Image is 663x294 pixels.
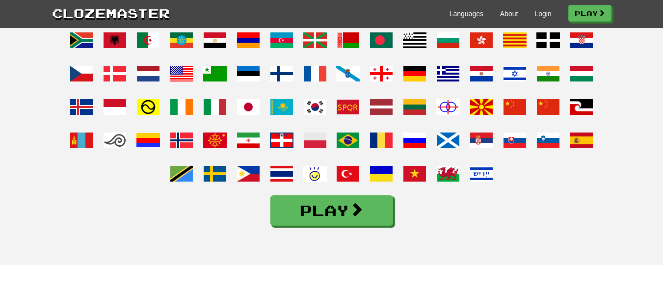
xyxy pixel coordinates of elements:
a: About [500,9,518,19]
a: Languages [450,9,483,19]
a: Play [568,5,611,22]
a: Clozemaster [52,4,170,22]
a: Play [270,195,393,226]
a: Login [534,9,551,19]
